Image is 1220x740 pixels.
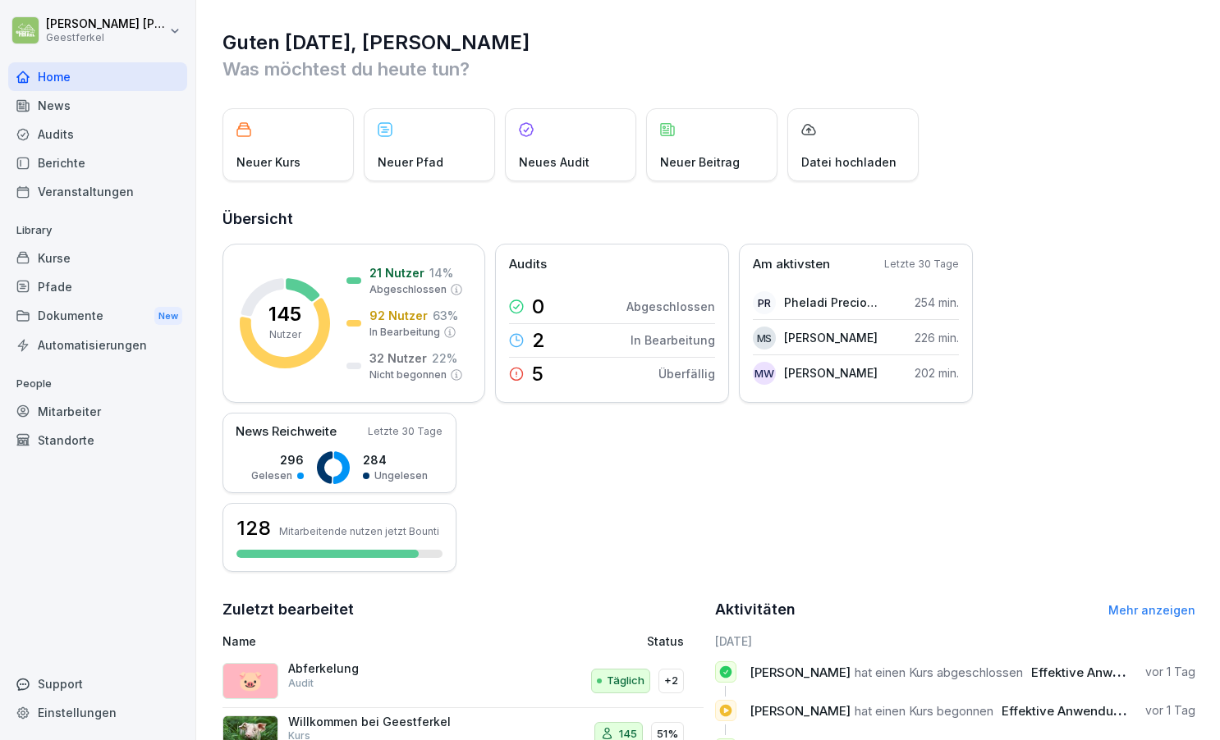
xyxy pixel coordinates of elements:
[222,598,704,621] h2: Zuletzt bearbeitet
[784,294,878,311] p: Pheladi Precious Rampheri
[433,307,458,324] p: 63 %
[715,598,796,621] h2: Aktivitäten
[8,698,187,727] a: Einstellungen
[46,17,166,31] p: [PERSON_NAME] [PERSON_NAME]
[8,244,187,272] a: Kurse
[251,451,304,468] p: 296
[279,525,439,537] p: Mitarbeitende nutzen jetzt Bounti
[784,329,878,346] p: [PERSON_NAME]
[222,208,1195,231] h2: Übersicht
[269,327,301,342] p: Nutzer
[288,661,452,676] p: Abferkelung
[1145,702,1195,719] p: vor 1 Tag
[8,62,187,91] a: Home
[8,426,187,455] a: Standorte
[1108,603,1195,617] a: Mehr anzeigen
[8,177,187,206] a: Veranstaltungen
[784,364,878,381] p: [PERSON_NAME]
[8,272,187,301] a: Pfade
[222,633,516,650] p: Name
[8,331,187,359] a: Automatisierungen
[884,257,959,272] p: Letzte 30 Tage
[519,153,589,171] p: Neues Audit
[429,264,453,281] p: 14 %
[801,153,897,171] p: Datei hochladen
[268,304,301,324] p: 145
[532,331,545,350] p: 2
[658,365,715,382] p: Überfällig
[369,368,447,382] p: Nicht begonnen
[8,669,187,698] div: Support
[46,32,166,43] p: Geestferkel
[222,30,1195,56] h1: Guten [DATE], [PERSON_NAME]
[915,329,959,346] p: 226 min.
[154,307,182,326] div: New
[607,673,644,689] p: Täglich
[8,371,187,397] p: People
[236,153,300,171] p: Neuer Kurs
[222,655,704,708] a: 🐷AbferkelungAuditTäglich+2
[753,362,776,385] div: MW
[222,56,1195,82] p: Was möchtest du heute tun?
[369,282,447,297] p: Abgeschlossen
[368,424,443,439] p: Letzte 30 Tage
[532,297,544,317] p: 0
[509,255,547,274] p: Audits
[750,665,851,680] span: [PERSON_NAME]
[236,423,337,441] p: News Reichweite
[288,676,314,691] p: Audit
[369,307,428,324] p: 92 Nutzer
[8,217,187,244] p: Library
[8,148,187,177] a: Berichte
[238,666,263,696] p: 🐷
[8,91,187,120] a: News
[374,468,428,483] p: Ungelesen
[753,291,776,314] div: PR
[432,349,457,367] p: 22 %
[626,298,715,315] p: Abgeschlossen
[715,633,1196,650] h6: [DATE]
[915,364,959,381] p: 202 min.
[8,301,187,331] div: Dokumente
[664,673,678,689] p: +2
[647,633,684,650] p: Status
[288,715,452,729] p: Willkommen bei Geestferkel
[660,153,740,171] p: Neuer Beitrag
[363,451,428,468] p: 284
[855,665,1023,680] span: hat einen Kurs abgeschlossen
[378,153,443,171] p: Neuer Pfad
[915,294,959,311] p: 254 min.
[1145,664,1195,680] p: vor 1 Tag
[369,264,424,281] p: 21 Nutzer
[8,397,187,426] a: Mitarbeiter
[532,364,543,384] p: 5
[369,349,427,367] p: 32 Nutzer
[369,325,440,340] p: In Bearbeitung
[855,703,993,719] span: hat einen Kurs begonnen
[8,120,187,148] a: Audits
[8,301,187,331] a: DokumenteNew
[251,468,292,483] p: Gelesen
[236,514,271,542] h3: 128
[750,703,851,719] span: [PERSON_NAME]
[631,331,715,349] p: In Bearbeitung
[753,255,830,274] p: Am aktivsten
[753,327,776,349] div: MS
